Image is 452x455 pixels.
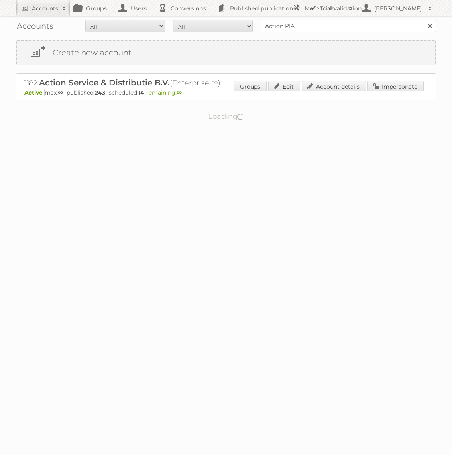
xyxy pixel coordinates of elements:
[24,89,45,96] span: Active
[268,81,300,91] a: Edit
[17,41,435,65] a: Create new account
[24,89,428,96] p: max: - published: - scheduled: -
[302,81,366,91] a: Account details
[372,4,424,12] h2: [PERSON_NAME]
[183,108,269,124] p: Loading
[234,81,267,91] a: Groups
[146,89,182,96] span: remaining:
[32,4,58,12] h2: Accounts
[305,4,344,12] h2: More tools
[367,81,424,91] a: Impersonate
[39,78,170,87] span: Action Service & Distributie B.V.
[95,89,105,96] strong: 243
[138,89,144,96] strong: 14
[24,78,303,88] h2: 1182: (Enterprise ∞)
[177,89,182,96] strong: ∞
[58,89,63,96] strong: ∞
